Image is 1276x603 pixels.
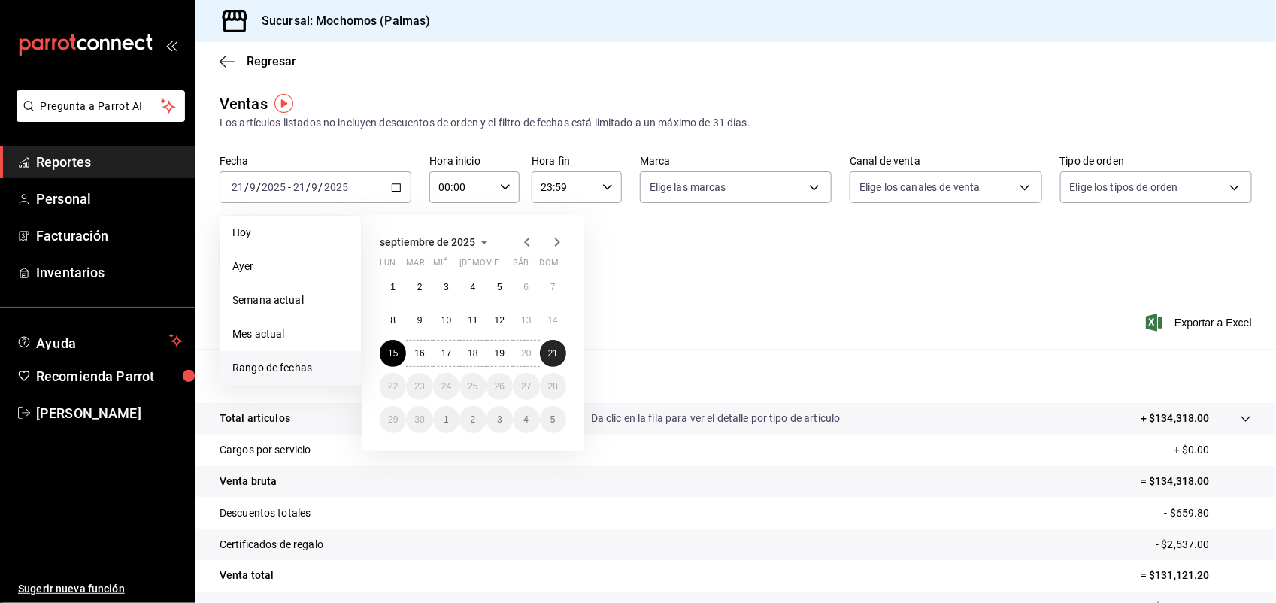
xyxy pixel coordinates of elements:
[486,373,513,400] button: 26 de septiembre de 2025
[220,115,1252,131] div: Los artículos listados no incluyen descuentos de orden y el filtro de fechas está limitado a un m...
[459,373,486,400] button: 25 de septiembre de 2025
[292,181,306,193] input: --
[1149,314,1252,332] button: Exportar a Excel
[232,225,349,241] span: Hoy
[513,340,539,367] button: 20 de septiembre de 2025
[250,12,431,30] h3: Sucursal: Mochomos (Palmas)
[311,181,319,193] input: --
[1060,156,1252,167] label: Tipo de orden
[540,406,566,433] button: 5 de octubre de 2025
[850,156,1041,167] label: Canal de venta
[1070,180,1178,195] span: Elige los tipos de orden
[433,406,459,433] button: 1 de octubre de 2025
[220,156,411,167] label: Fecha
[414,381,424,392] abbr: 23 de septiembre de 2025
[380,274,406,301] button: 1 de septiembre de 2025
[414,414,424,425] abbr: 30 de septiembre de 2025
[1165,505,1252,521] p: - $659.80
[513,274,539,301] button: 6 de septiembre de 2025
[513,258,529,274] abbr: sábado
[261,181,286,193] input: ----
[323,181,349,193] input: ----
[495,315,505,326] abbr: 12 de septiembre de 2025
[406,258,424,274] abbr: martes
[441,381,451,392] abbr: 24 de septiembre de 2025
[495,381,505,392] abbr: 26 de septiembre de 2025
[540,373,566,400] button: 28 de septiembre de 2025
[288,181,291,193] span: -
[380,258,396,274] abbr: lunes
[274,94,293,113] img: Tooltip marker
[1141,411,1210,426] p: + $134,318.00
[36,262,183,283] span: Inventarios
[468,348,477,359] abbr: 18 de septiembre de 2025
[11,109,185,125] a: Pregunta a Parrot AI
[220,537,323,553] p: Certificados de regalo
[459,258,548,274] abbr: jueves
[406,406,432,433] button: 30 de septiembre de 2025
[1174,442,1252,458] p: + $0.00
[406,307,432,334] button: 9 de septiembre de 2025
[486,406,513,433] button: 3 de octubre de 2025
[650,180,726,195] span: Elige las marcas
[540,258,559,274] abbr: domingo
[256,181,261,193] span: /
[441,348,451,359] abbr: 17 de septiembre de 2025
[231,181,244,193] input: --
[433,258,447,274] abbr: miércoles
[36,332,163,350] span: Ayuda
[220,411,290,426] p: Total artículos
[380,236,475,248] span: septiembre de 2025
[18,581,183,597] span: Sugerir nueva función
[513,307,539,334] button: 13 de septiembre de 2025
[521,348,531,359] abbr: 20 de septiembre de 2025
[220,92,268,115] div: Ventas
[497,414,502,425] abbr: 3 de octubre de 2025
[433,274,459,301] button: 3 de septiembre de 2025
[523,282,529,292] abbr: 6 de septiembre de 2025
[406,373,432,400] button: 23 de septiembre de 2025
[36,152,183,172] span: Reportes
[540,307,566,334] button: 14 de septiembre de 2025
[1141,474,1252,489] p: = $134,318.00
[388,414,398,425] abbr: 29 de septiembre de 2025
[540,340,566,367] button: 21 de septiembre de 2025
[548,381,558,392] abbr: 28 de septiembre de 2025
[444,282,449,292] abbr: 3 de septiembre de 2025
[859,180,980,195] span: Elige los canales de venta
[521,315,531,326] abbr: 13 de septiembre de 2025
[406,274,432,301] button: 2 de septiembre de 2025
[468,315,477,326] abbr: 11 de septiembre de 2025
[380,406,406,433] button: 29 de septiembre de 2025
[433,307,459,334] button: 10 de septiembre de 2025
[495,348,505,359] abbr: 19 de septiembre de 2025
[388,381,398,392] abbr: 22 de septiembre de 2025
[497,282,502,292] abbr: 5 de septiembre de 2025
[1141,568,1252,583] p: = $131,121.20
[433,373,459,400] button: 24 de septiembre de 2025
[380,233,493,251] button: septiembre de 2025
[406,340,432,367] button: 16 de septiembre de 2025
[319,181,323,193] span: /
[417,282,423,292] abbr: 2 de septiembre de 2025
[17,90,185,122] button: Pregunta a Parrot AI
[486,258,499,274] abbr: viernes
[414,348,424,359] abbr: 16 de septiembre de 2025
[486,340,513,367] button: 19 de septiembre de 2025
[417,315,423,326] abbr: 9 de septiembre de 2025
[540,274,566,301] button: 7 de septiembre de 2025
[220,474,277,489] p: Venta bruta
[640,156,832,167] label: Marca
[591,411,841,426] p: Da clic en la fila para ver el detalle por tipo de artículo
[548,315,558,326] abbr: 14 de septiembre de 2025
[41,98,162,114] span: Pregunta a Parrot AI
[36,226,183,246] span: Facturación
[550,282,556,292] abbr: 7 de septiembre de 2025
[244,181,249,193] span: /
[220,54,296,68] button: Regresar
[232,292,349,308] span: Semana actual
[220,442,311,458] p: Cargos por servicio
[247,54,296,68] span: Regresar
[459,340,486,367] button: 18 de septiembre de 2025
